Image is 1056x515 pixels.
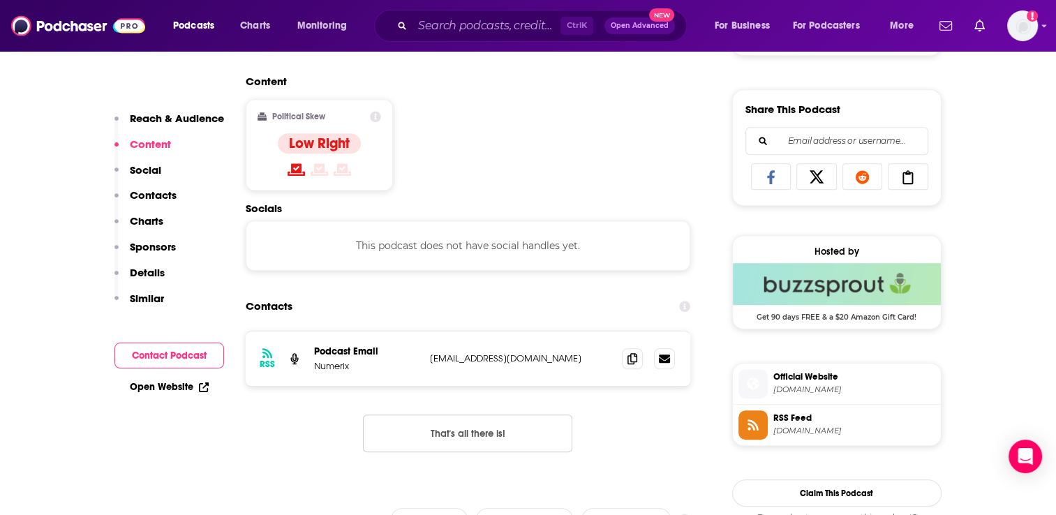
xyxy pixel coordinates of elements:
[733,263,941,305] img: Buzzsprout Deal: Get 90 days FREE & a $20 Amazon Gift Card!
[130,292,164,305] p: Similar
[430,352,611,364] p: [EMAIL_ADDRESS][DOMAIN_NAME]
[130,381,209,393] a: Open Website
[773,371,935,383] span: Official Website
[745,127,928,155] div: Search followers
[130,188,177,202] p: Contacts
[934,14,958,38] a: Show notifications dropdown
[888,163,928,190] a: Copy Link
[246,202,691,215] h2: Socials
[738,369,935,398] a: Official Website[DOMAIN_NAME]
[880,15,931,37] button: open menu
[705,15,787,37] button: open menu
[114,292,164,318] button: Similar
[412,15,560,37] input: Search podcasts, credits, & more...
[272,112,325,121] h2: Political Skew
[114,112,224,137] button: Reach & Audience
[288,15,365,37] button: open menu
[130,137,171,151] p: Content
[784,15,880,37] button: open menu
[363,415,572,452] button: Nothing here.
[314,360,419,372] p: Numerix
[387,10,700,42] div: Search podcasts, credits, & more...
[969,14,990,38] a: Show notifications dropdown
[604,17,675,34] button: Open AdvancedNew
[733,263,941,320] a: Buzzsprout Deal: Get 90 days FREE & a $20 Amazon Gift Card!
[240,16,270,36] span: Charts
[890,16,914,36] span: More
[246,221,691,271] div: This podcast does not have social handles yet.
[246,293,292,320] h2: Contacts
[1007,10,1038,41] img: User Profile
[246,75,680,88] h2: Content
[11,13,145,39] img: Podchaser - Follow, Share and Rate Podcasts
[114,188,177,214] button: Contacts
[114,266,165,292] button: Details
[114,214,163,240] button: Charts
[751,163,791,190] a: Share on Facebook
[114,343,224,368] button: Contact Podcast
[738,410,935,440] a: RSS Feed[DOMAIN_NAME]
[1027,10,1038,22] svg: Add a profile image
[733,246,941,257] div: Hosted by
[715,16,770,36] span: For Business
[745,103,840,116] h3: Share This Podcast
[1007,10,1038,41] span: Logged in as rgertner
[114,137,171,163] button: Content
[173,16,214,36] span: Podcasts
[773,426,935,436] span: feeds.buzzsprout.com
[130,163,161,177] p: Social
[114,240,176,266] button: Sponsors
[130,240,176,253] p: Sponsors
[732,479,942,507] button: Claim This Podcast
[793,16,860,36] span: For Podcasters
[649,8,674,22] span: New
[611,22,669,29] span: Open Advanced
[314,345,419,357] p: Podcast Email
[163,15,232,37] button: open menu
[733,305,941,322] span: Get 90 days FREE & a $20 Amazon Gift Card!
[773,385,935,395] span: tradingtomorrownavigatingtrendsincapitalmarkets.buzzsprout.com
[130,266,165,279] p: Details
[560,17,593,35] span: Ctrl K
[130,112,224,125] p: Reach & Audience
[297,16,347,36] span: Monitoring
[260,359,275,370] h3: RSS
[757,128,916,154] input: Email address or username...
[842,163,883,190] a: Share on Reddit
[289,135,350,152] h4: Low Right
[773,412,935,424] span: RSS Feed
[1007,10,1038,41] button: Show profile menu
[231,15,278,37] a: Charts
[114,163,161,189] button: Social
[796,163,837,190] a: Share on X/Twitter
[130,214,163,227] p: Charts
[1009,440,1042,473] div: Open Intercom Messenger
